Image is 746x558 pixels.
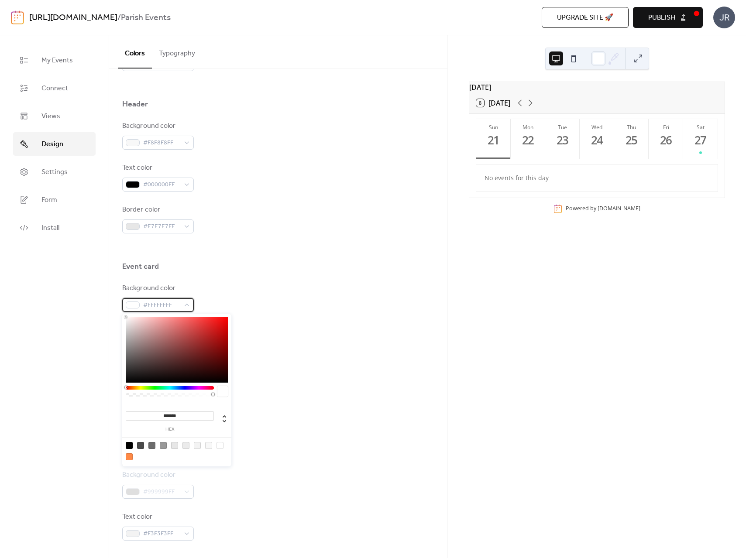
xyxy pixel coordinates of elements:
[598,205,640,212] a: [DOMAIN_NAME]
[13,48,96,72] a: My Events
[556,133,570,147] div: 23
[513,123,543,131] div: Mon
[651,123,681,131] div: Fri
[476,119,511,159] button: Sun21
[13,132,96,156] a: Design
[649,119,683,159] button: Fri26
[152,35,202,68] button: Typography
[41,223,59,233] span: Install
[122,205,192,215] div: Border color
[41,167,68,178] span: Settings
[122,163,192,173] div: Text color
[143,180,180,190] span: #000000FF
[41,195,57,205] span: Form
[545,119,580,159] button: Tue23
[566,205,640,212] div: Powered by
[122,283,192,294] div: Background color
[13,160,96,184] a: Settings
[126,442,133,449] div: rgb(0, 0, 0)
[582,123,612,131] div: Wed
[648,13,675,23] span: Publish
[614,119,649,159] button: Thu25
[117,10,121,26] b: /
[478,168,717,188] div: No events for this day
[13,188,96,212] a: Form
[521,133,536,147] div: 22
[713,7,735,28] div: JR
[11,10,24,24] img: logo
[143,138,180,148] span: #F8F8F8FF
[137,442,144,449] div: rgb(74, 74, 74)
[590,133,604,147] div: 24
[205,442,212,449] div: rgb(248, 248, 248)
[126,427,214,432] label: hex
[194,442,201,449] div: rgb(243, 243, 243)
[13,76,96,100] a: Connect
[143,300,180,311] span: #FFFFFFFF
[548,123,577,131] div: Tue
[487,133,501,147] div: 21
[13,104,96,128] a: Views
[29,10,117,26] a: [URL][DOMAIN_NAME]
[182,442,189,449] div: rgb(235, 235, 235)
[122,470,192,480] div: Background color
[686,123,715,131] div: Sat
[143,222,180,232] span: #E7E7E7FF
[473,97,513,109] button: 8[DATE]
[143,59,180,70] span: #FF8946FF
[469,82,725,92] div: [DATE]
[683,119,718,159] button: Sat27
[557,13,613,23] span: Upgrade site 🚀
[160,442,167,449] div: rgb(153, 153, 153)
[479,123,508,131] div: Sun
[41,55,73,66] span: My Events
[148,442,155,449] div: rgb(108, 108, 108)
[511,119,545,159] button: Mon22
[118,35,152,68] button: Colors
[41,139,63,150] span: Design
[13,216,96,240] a: Install
[617,123,646,131] div: Thu
[122,99,148,110] div: Header
[171,442,178,449] div: rgb(231, 231, 231)
[693,133,708,147] div: 27
[121,10,171,26] b: Parish Events
[41,83,68,94] span: Connect
[542,7,629,28] button: Upgrade site 🚀
[217,442,223,449] div: rgb(255, 255, 255)
[122,121,192,131] div: Background color
[659,133,673,147] div: 26
[633,7,703,28] button: Publish
[580,119,614,159] button: Wed24
[122,512,192,522] div: Text color
[41,111,60,122] span: Views
[126,453,133,460] div: rgb(255, 137, 70)
[122,261,159,272] div: Event card
[624,133,639,147] div: 25
[143,529,180,539] span: #F3F3F3FF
